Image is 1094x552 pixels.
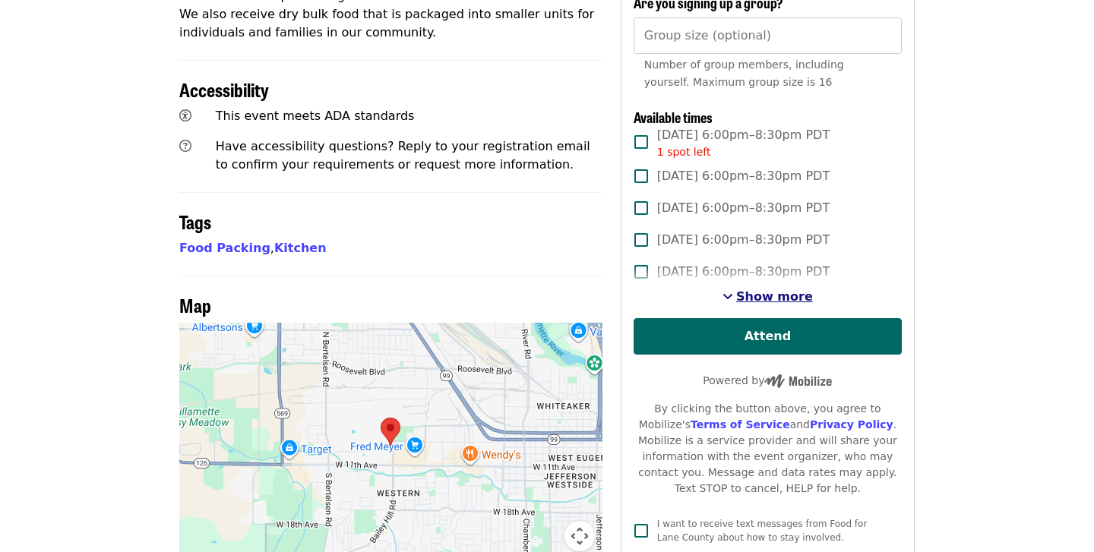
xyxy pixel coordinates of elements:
[216,139,590,172] span: Have accessibility questions? Reply to your registration email to confirm your requirements or re...
[657,519,868,543] span: I want to receive text messages from Food for Lane County about how to stay involved.
[657,126,830,160] span: [DATE] 6:00pm–8:30pm PDT
[179,76,269,103] span: Accessibility
[657,231,830,249] span: [DATE] 6:00pm–8:30pm PDT
[657,146,711,158] span: 1 spot left
[657,199,830,217] span: [DATE] 6:00pm–8:30pm PDT
[179,208,211,235] span: Tags
[274,241,327,255] a: Kitchen
[634,107,713,127] span: Available times
[179,292,211,318] span: Map
[644,58,844,88] span: Number of group members, including yourself. Maximum group size is 16
[634,401,902,497] div: By clicking the button above, you agree to Mobilize's and . Mobilize is a service provider and wi...
[216,109,415,123] span: This event meets ADA standards
[657,263,830,281] span: [DATE] 6:00pm–8:30pm PDT
[764,374,832,388] img: Powered by Mobilize
[634,17,902,54] input: [object Object]
[179,139,191,153] i: question-circle icon
[564,521,595,551] button: Map camera controls
[179,109,191,123] i: universal-access icon
[703,374,832,386] span: Powered by
[722,288,813,306] button: See more timeslots
[810,418,893,431] a: Privacy Policy
[179,241,270,255] a: Food Packing
[691,418,790,431] a: Terms of Service
[634,318,902,355] button: Attend
[736,289,813,304] span: Show more
[657,167,830,185] span: [DATE] 6:00pm–8:30pm PDT
[179,241,274,255] span: ,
